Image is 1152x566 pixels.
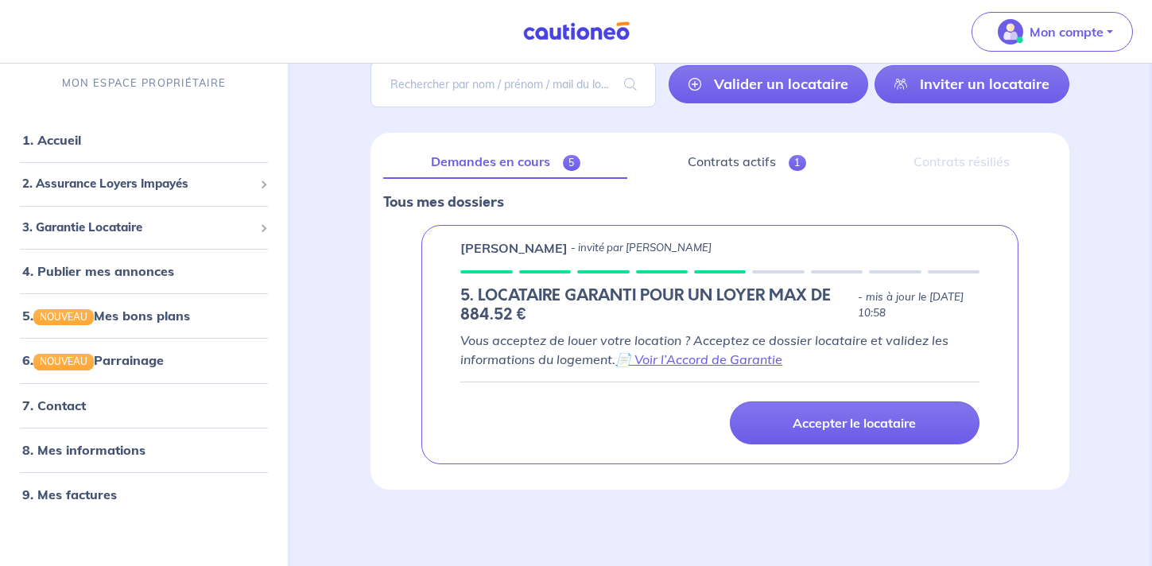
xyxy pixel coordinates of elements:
h5: 5. LOCATAIRE GARANTI POUR UN LOYER MAX DE 884.52 € [460,286,851,324]
a: 8. Mes informations [22,442,145,458]
p: [PERSON_NAME] [460,238,568,258]
p: - mis à jour le [DATE] 10:58 [858,289,979,321]
a: 9. Mes factures [22,487,117,502]
div: 6.NOUVEAUParrainage [6,345,281,377]
a: Valider un locataire [669,65,868,103]
input: Rechercher par nom / prénom / mail du locataire [370,61,656,107]
span: 3. Garantie Locataire [22,219,254,237]
a: Contrats actifs1 [640,145,853,179]
img: Cautioneo [517,21,636,41]
div: 8. Mes informations [6,434,281,466]
span: search [605,62,656,107]
p: Tous mes dossiers [383,192,1057,212]
p: Accepter le locataire [793,415,916,431]
p: - invité par [PERSON_NAME] [571,240,712,256]
span: 1 [789,155,807,171]
a: 📄 Voir l’Accord de Garantie [615,351,782,367]
div: 9. Mes factures [6,479,281,510]
a: 7. Contact [22,397,86,413]
span: 2. Assurance Loyers Impayés [22,175,254,193]
div: 3. Garantie Locataire [6,212,281,243]
em: Vous acceptez de louer votre location ? Acceptez ce dossier locataire et validez les informations... [460,332,948,367]
a: Demandes en cours5 [383,145,627,179]
div: state: RENTER-PROPERTY-IN-PROGRESS, Context: IN-LANDLORD,IN-LANDLORD [460,286,979,324]
div: 4. Publier mes annonces [6,255,281,287]
div: 7. Contact [6,390,281,421]
a: 4. Publier mes annonces [22,263,174,279]
a: Accepter le locataire [730,401,979,444]
a: 6.NOUVEAUParrainage [22,353,164,369]
a: Inviter un locataire [875,65,1069,103]
button: illu_account_valid_menu.svgMon compte [972,12,1133,52]
div: 2. Assurance Loyers Impayés [6,169,281,200]
img: illu_account_valid_menu.svg [998,19,1023,45]
div: 1. Accueil [6,124,281,156]
div: 5.NOUVEAUMes bons plans [6,300,281,331]
a: 1. Accueil [22,132,81,148]
span: 5 [563,155,581,171]
a: 5.NOUVEAUMes bons plans [22,308,190,324]
p: Mon compte [1030,22,1104,41]
p: MON ESPACE PROPRIÉTAIRE [62,76,226,91]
